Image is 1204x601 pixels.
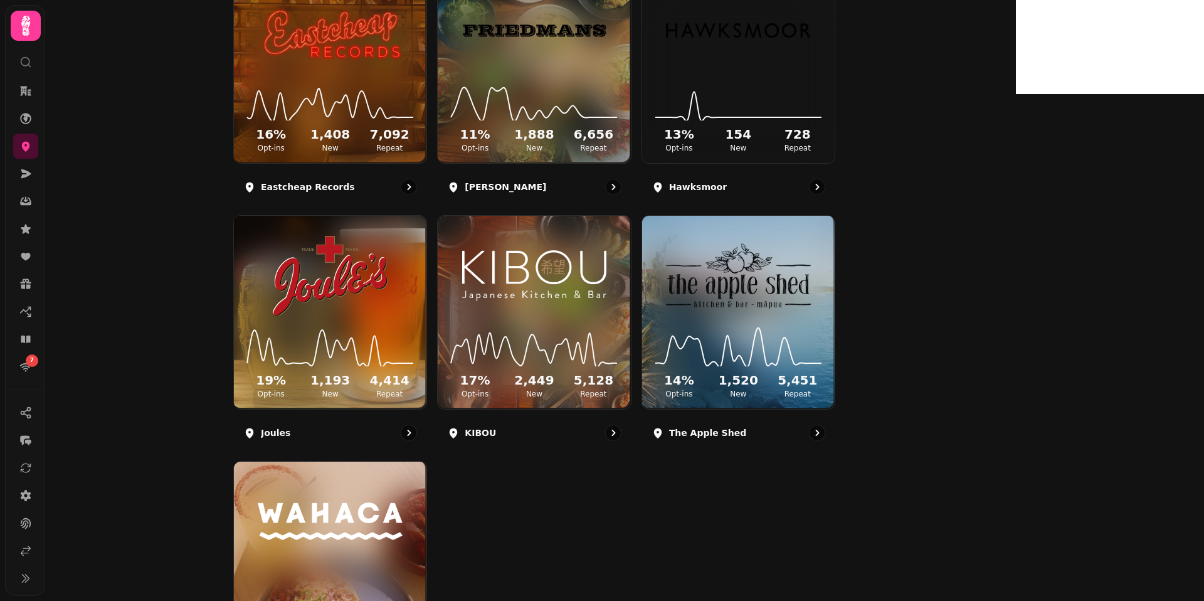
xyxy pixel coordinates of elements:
[362,143,416,153] p: Repeat
[711,143,765,153] p: New
[566,371,620,389] h2: 5,128
[711,371,765,389] h2: 1,520
[448,143,502,153] p: Opt-ins
[566,389,620,399] p: Repeat
[507,389,561,399] p: New
[437,215,631,450] a: KIBOUKIBOU17%Opt-ins2,449New5,128RepeatKIBOU
[811,181,823,193] svg: go to
[13,354,38,380] a: 7
[448,371,502,389] h2: 17 %
[303,389,357,399] p: New
[30,356,34,365] span: 7
[566,125,620,143] h2: 6,656
[233,215,427,450] a: JoulesJoules19%Opt-ins1,193New4,414RepeatJoules
[403,427,415,439] svg: go to
[711,125,765,143] h2: 154
[261,427,290,439] p: Joules
[652,371,706,389] h2: 14 %
[462,236,606,316] img: KIBOU
[244,389,298,399] p: Opt-ins
[244,125,298,143] h2: 16 %
[303,125,357,143] h2: 1,408
[666,236,811,316] img: The Apple Shed
[258,481,402,561] img: Wahaca
[607,427,620,439] svg: go to
[362,389,416,399] p: Repeat
[258,236,402,316] img: Joules
[652,143,706,153] p: Opt-ins
[362,371,416,389] h2: 4,414
[607,181,620,193] svg: go to
[507,371,561,389] h2: 2,449
[261,181,355,193] p: Eastcheap Records
[711,389,765,399] p: New
[771,125,825,143] h2: 728
[244,143,298,153] p: Opt-ins
[669,427,747,439] p: The Apple Shed
[244,371,298,389] h2: 19 %
[465,181,546,193] p: [PERSON_NAME]
[652,125,706,143] h2: 13 %
[303,371,357,389] h2: 1,193
[669,181,727,193] p: Hawksmoor
[771,389,825,399] p: Repeat
[652,389,706,399] p: Opt-ins
[771,371,825,389] h2: 5,451
[403,181,415,193] svg: go to
[642,215,835,450] a: The Apple ShedThe Apple Shed14%Opt-ins1,520New5,451RepeatThe Apple Shed
[566,143,620,153] p: Repeat
[771,143,825,153] p: Repeat
[303,143,357,153] p: New
[507,143,561,153] p: New
[465,427,496,439] p: KIBOU
[448,389,502,399] p: Opt-ins
[448,125,502,143] h2: 11 %
[811,427,823,439] svg: go to
[507,125,561,143] h2: 1,888
[362,125,416,143] h2: 7,092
